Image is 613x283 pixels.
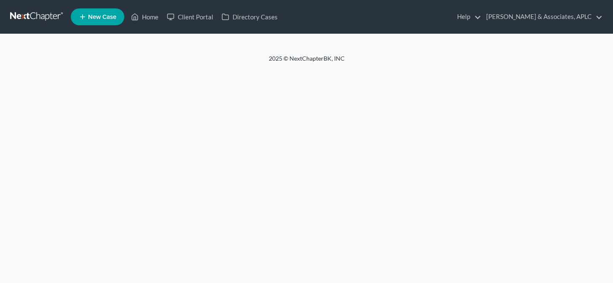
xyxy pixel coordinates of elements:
[67,54,547,69] div: 2025 © NextChapterBK, INC
[71,8,124,25] new-legal-case-button: New Case
[127,9,163,24] a: Home
[163,9,217,24] a: Client Portal
[453,9,481,24] a: Help
[217,9,282,24] a: Directory Cases
[482,9,602,24] a: [PERSON_NAME] & Associates, APLC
